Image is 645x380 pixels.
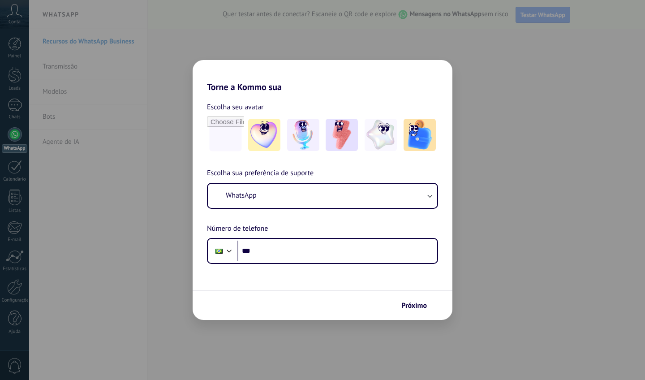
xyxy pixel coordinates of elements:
img: -4.jpeg [365,119,397,151]
img: -3.jpeg [326,119,358,151]
span: Número de telefone [207,223,268,235]
div: Brazil: + 55 [211,242,228,260]
span: Escolha sua preferência de suporte [207,168,314,179]
img: -5.jpeg [404,119,436,151]
span: Escolha seu avatar [207,101,264,113]
button: WhatsApp [208,184,437,208]
span: Próximo [401,302,427,309]
button: Próximo [397,298,439,313]
h2: Torne a Kommo sua [193,60,452,92]
img: -1.jpeg [248,119,280,151]
span: WhatsApp [226,191,257,200]
img: -2.jpeg [287,119,319,151]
